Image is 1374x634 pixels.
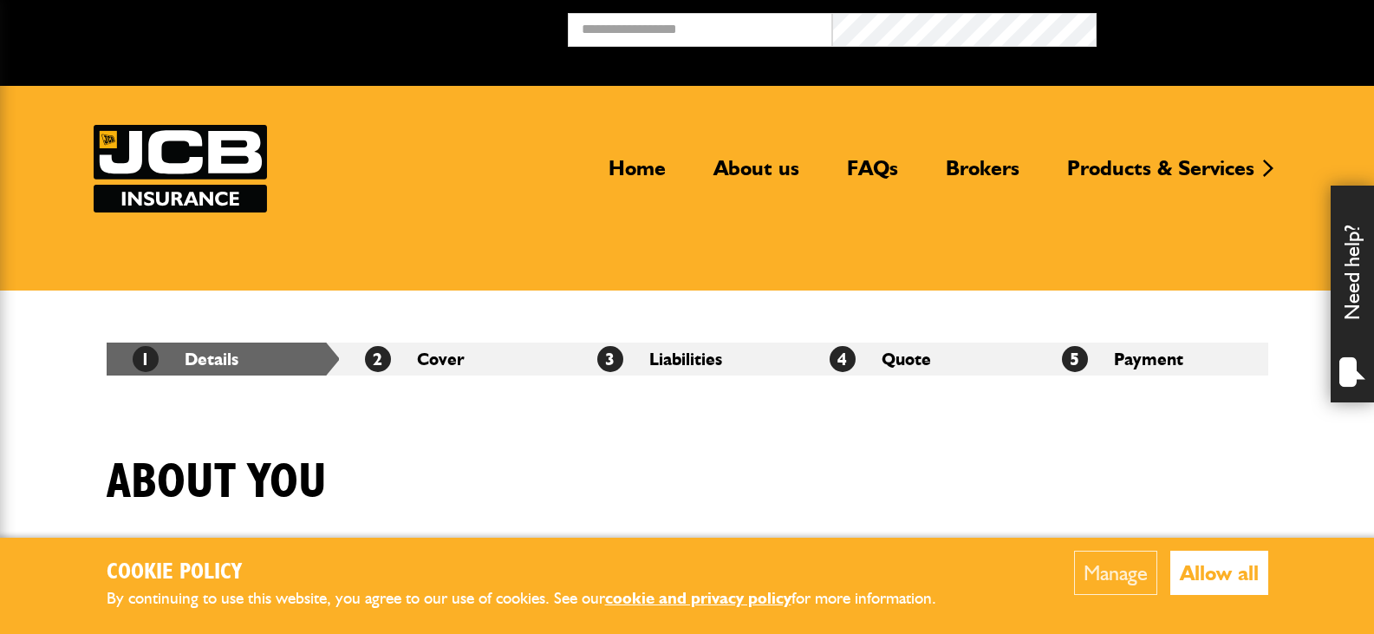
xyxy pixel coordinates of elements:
span: 3 [597,346,623,372]
a: JCB Insurance Services [94,125,267,212]
button: Manage [1074,551,1157,595]
a: About us [700,155,812,195]
a: FAQs [834,155,911,195]
div: Need help? [1331,186,1374,402]
li: Payment [1036,343,1268,376]
span: 5 [1062,346,1088,372]
a: Home [596,155,679,195]
a: Brokers [933,155,1032,195]
span: 1 [133,346,159,372]
a: cookie and privacy policy [605,588,791,608]
button: Broker Login [1097,13,1361,40]
li: Details [107,343,339,376]
a: Products & Services [1054,155,1267,195]
li: Liabilities [571,343,804,376]
h2: Cookie Policy [107,559,965,586]
li: Cover [339,343,571,376]
button: Allow all [1170,551,1268,595]
img: JCB Insurance Services logo [94,125,267,212]
h1: About you [107,454,327,512]
span: 2 [365,346,391,372]
li: Quote [804,343,1036,376]
span: 4 [830,346,856,372]
p: By continuing to use this website, you agree to our use of cookies. See our for more information. [107,585,965,612]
